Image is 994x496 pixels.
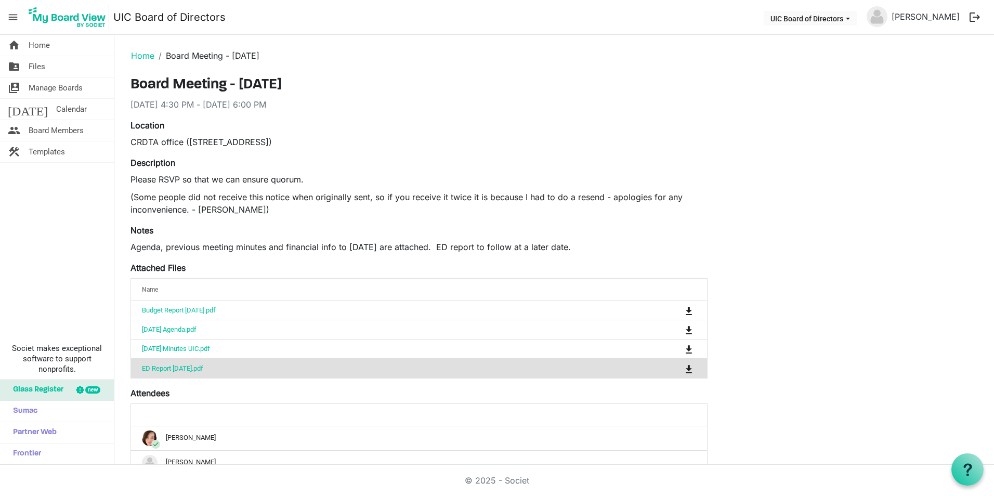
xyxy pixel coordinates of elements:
[964,6,986,28] button: logout
[154,49,259,62] li: Board Meeting - [DATE]
[682,342,696,356] button: Download
[764,11,857,25] button: UIC Board of Directors dropdownbutton
[142,364,203,372] a: ED Report [DATE].pdf
[642,320,707,339] td: is Command column column header
[130,241,708,253] p: Agenda, previous meeting minutes and financial info to [DATE] are attached. ED report to follow a...
[887,6,964,27] a: [PERSON_NAME]
[130,136,708,148] div: CRDTA office ([STREET_ADDRESS])
[142,455,158,471] img: no-profile-picture.svg
[29,120,84,141] span: Board Members
[682,361,696,375] button: Download
[130,156,175,169] label: Description
[151,440,160,449] span: check
[29,35,50,56] span: Home
[85,386,100,394] div: new
[8,141,20,162] span: construction
[142,286,158,293] span: Name
[142,325,197,333] a: [DATE] Agenda.pdf
[130,387,169,399] label: Attendees
[25,4,109,30] img: My Board View Logo
[131,426,707,450] td: checkAmy Wright is template cell column header
[8,443,41,464] span: Frontier
[131,339,642,358] td: June 18 2025 Minutes UIC.pdf is template cell column header Name
[682,322,696,337] button: Download
[867,6,887,27] img: no-profile-picture.svg
[29,141,65,162] span: Templates
[8,422,57,443] span: Partner Web
[142,430,696,446] div: [PERSON_NAME]
[5,343,109,374] span: Societ makes exceptional software to support nonprofits.
[131,358,642,377] td: ED Report Sept 2025.pdf is template cell column header Name
[642,358,707,377] td: is Command column column header
[8,99,48,120] span: [DATE]
[8,35,20,56] span: home
[130,191,708,216] p: (Some people did not receive this notice when originally sent, so if you receive it twice it is b...
[142,430,158,446] img: aZda651_YrtB0d3iDw2VWU6hlcmlxgORkYhRWXcu6diS1fUuzblDemDitxXHgJcDUASUXKKMmrJj1lYLVKcG1g_thumb.png
[130,224,153,237] label: Notes
[130,173,708,186] p: Please RSVP so that we can ensure quorum.
[8,56,20,77] span: folder_shared
[642,301,707,320] td: is Command column column header
[130,119,164,132] label: Location
[25,4,113,30] a: My Board View Logo
[465,475,529,486] a: © 2025 - Societ
[8,120,20,141] span: people
[131,320,642,339] td: Sept 24 2025 Agenda.pdf is template cell column header Name
[3,7,23,27] span: menu
[8,380,63,400] span: Glass Register
[642,339,707,358] td: is Command column column header
[142,345,210,353] a: [DATE] Minutes UIC.pdf
[130,98,708,111] div: [DATE] 4:30 PM - [DATE] 6:00 PM
[682,303,696,318] button: Download
[130,76,708,94] h3: Board Meeting - [DATE]
[142,455,696,471] div: [PERSON_NAME]
[130,262,186,274] label: Attached Files
[131,450,707,475] td: closeAndrea Craddock is template cell column header
[131,301,642,320] td: Budget Report August 2025.pdf is template cell column header Name
[131,50,154,61] a: Home
[8,401,37,422] span: Sumac
[29,56,45,77] span: Files
[8,77,20,98] span: switch_account
[29,77,83,98] span: Manage Boards
[56,99,87,120] span: Calendar
[142,306,216,314] a: Budget Report [DATE].pdf
[113,7,226,28] a: UIC Board of Directors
